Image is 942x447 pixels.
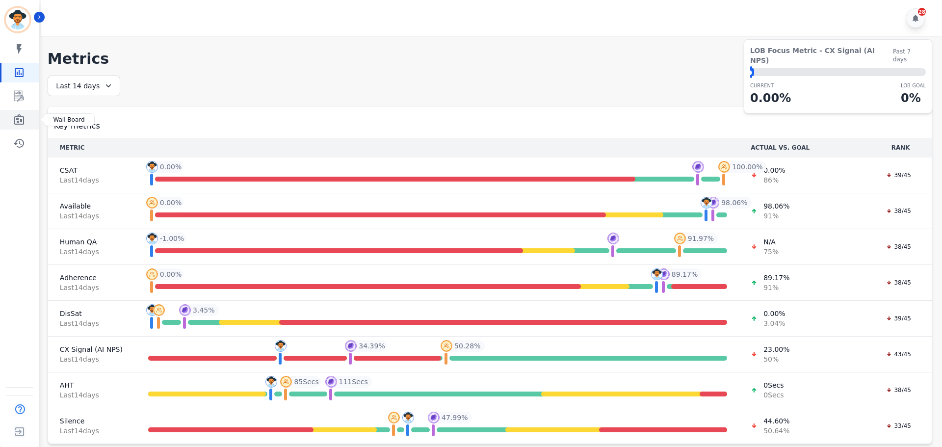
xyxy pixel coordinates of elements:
img: profile-pic [280,376,292,388]
p: LOB Goal [901,82,926,89]
span: 75 % [763,247,779,257]
img: profile-pic [607,233,619,244]
span: 86 % [763,175,785,185]
p: 0.00 % [750,89,791,107]
img: profile-pic [388,412,400,423]
span: 0 Secs [763,380,784,390]
img: profile-pic [265,376,277,388]
span: 0.00 % [763,165,785,175]
span: Available [60,201,125,211]
span: 98.06 % [721,198,747,208]
span: 47.99 % [442,413,468,422]
span: Last 14 day s [60,318,125,328]
p: CURRENT [750,82,791,89]
span: 0.00 % [160,198,182,208]
span: 91 % [763,211,789,221]
span: -1.00 % [160,234,184,243]
span: 91 % [763,283,789,292]
span: 3.45 % [193,305,214,315]
span: AHT [60,380,125,390]
div: 38/45 [881,242,916,252]
span: N/A [763,237,779,247]
span: 100.00 % [732,162,762,172]
span: Last 14 day s [60,247,125,257]
img: profile-pic [441,340,452,352]
span: Key metrics [54,120,100,132]
img: profile-pic [345,340,357,352]
span: 3.04 % [763,318,785,328]
img: Bordered avatar [6,8,29,31]
img: profile-pic [325,376,337,388]
span: 50.64 % [763,426,789,436]
span: Past 7 days [893,48,926,63]
span: LOB Focus Metric - CX Signal (AI NPS) [750,46,893,65]
div: 38/45 [881,206,916,216]
div: 39/45 [881,314,916,323]
div: ⬤ [750,68,754,76]
span: Human QA [60,237,125,247]
span: 34.39 % [359,341,385,351]
span: CSAT [60,165,125,175]
img: profile-pic [402,412,414,423]
span: Last 14 day s [60,283,125,292]
span: DisSat [60,309,125,318]
span: 111 Secs [339,377,368,387]
span: 91.97 % [688,234,714,243]
img: profile-pic [692,161,704,173]
span: Adherence [60,273,125,283]
span: 50.28 % [454,341,480,351]
span: 85 Secs [294,377,318,387]
span: CX Signal (AI NPS) [60,344,125,354]
span: 0.00 % [763,309,785,318]
img: profile-pic [707,197,719,209]
img: profile-pic [146,161,158,173]
span: Last 14 day s [60,354,125,364]
img: profile-pic [153,304,165,316]
img: profile-pic [658,268,670,280]
span: 0.00 % [160,162,182,172]
th: ACTUAL VS. GOAL [739,138,869,158]
span: Last 14 day s [60,211,125,221]
span: Last 14 day s [60,390,125,400]
img: profile-pic [146,197,158,209]
img: profile-pic [146,268,158,280]
img: profile-pic [718,161,730,173]
span: 0.00 % [160,269,182,279]
img: profile-pic [651,268,663,280]
span: Silence [60,416,125,426]
img: profile-pic [428,412,440,423]
span: 89.17 % [672,269,698,279]
div: 43/45 [881,349,916,359]
p: 0 % [901,89,926,107]
div: 38/45 [881,385,916,395]
span: 44.60 % [763,416,789,426]
div: 33/45 [881,421,916,431]
span: Last 14 day s [60,175,125,185]
div: 28 [918,8,926,16]
img: profile-pic [275,340,287,352]
th: METRIC [48,138,136,158]
img: profile-pic [179,304,191,316]
img: profile-pic [674,233,686,244]
span: 23.00 % [763,344,789,354]
img: profile-pic [146,233,158,244]
div: 38/45 [881,278,916,288]
img: profile-pic [146,304,158,316]
div: 39/45 [881,170,916,180]
span: 98.06 % [763,201,789,211]
th: RANK [869,138,932,158]
img: profile-pic [701,197,712,209]
div: Last 14 days [48,76,120,96]
span: Last 14 day s [60,426,125,436]
h1: Metrics [48,50,932,68]
span: 50 % [763,354,789,364]
span: 89.17 % [763,273,789,283]
span: 0 Secs [763,390,784,400]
